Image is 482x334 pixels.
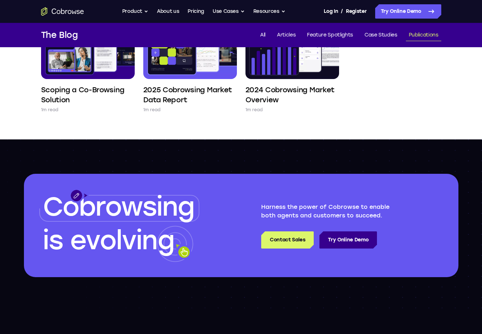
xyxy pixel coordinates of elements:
[261,231,314,249] a: Contact Sales
[257,29,268,41] a: All
[41,7,84,16] a: Go to the home page
[319,231,377,249] a: Try Online Demo
[245,85,339,105] h4: 2024 Cobrowsing Market Overview
[41,29,78,41] h1: The Blog
[362,29,400,41] a: Case Studies
[41,8,135,113] a: Scoping a Co-Browsing Solution 1m read
[245,106,263,113] p: 1m read
[274,29,298,41] a: Articles
[41,106,59,113] p: 1m read
[341,7,343,16] span: /
[375,4,441,19] a: Try Online Demo
[406,29,441,41] a: Publications
[143,8,237,113] a: 2025 Cobrowsing Market Data Report 1m read
[43,225,63,256] span: is
[43,191,194,222] span: Cobrowsing
[253,4,285,19] button: Resources
[143,106,161,113] p: 1m read
[188,4,204,19] a: Pricing
[157,4,179,19] a: About us
[304,29,356,41] a: Feature Spotlights
[41,85,135,105] h4: Scoping a Co-Browsing Solution
[70,225,174,256] span: evolving
[245,8,339,113] a: 2024 Cobrowsing Market Overview 1m read
[346,4,367,19] a: Register
[122,4,149,19] button: Product
[143,85,237,105] h4: 2025 Cobrowsing Market Data Report
[324,4,338,19] a: Log In
[213,4,245,19] button: Use Cases
[261,203,405,220] p: Harness the power of Cobrowse to enable both agents and customers to succeed.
